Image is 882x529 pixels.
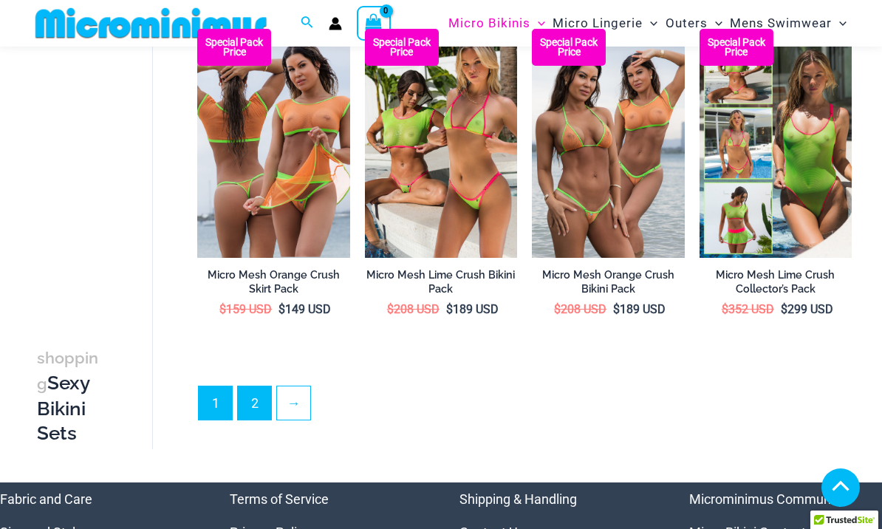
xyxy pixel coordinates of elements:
[445,4,549,42] a: Micro BikinisMenu ToggleMenu Toggle
[613,302,666,316] bdi: 189 USD
[722,302,728,316] span: $
[781,302,787,316] span: $
[532,268,684,301] a: Micro Mesh Orange Crush Bikini Pack
[197,29,349,258] a: Skirt Pack Orange Micro Mesh Orange Crush 366 Crop Top 511 Skirt 03Micro Mesh Orange Crush 366 Cr...
[532,268,684,296] h2: Micro Mesh Orange Crush Bikini Pack
[700,38,773,57] b: Special Pack Price
[197,268,349,301] a: Micro Mesh Orange Crush Skirt Pack
[230,491,329,507] a: Terms of Service
[726,4,850,42] a: Mens SwimwearMenu ToggleMenu Toggle
[730,4,832,42] span: Mens Swimwear
[553,4,643,42] span: Micro Lingerie
[613,302,620,316] span: $
[197,268,349,296] h2: Micro Mesh Orange Crush Skirt Pack
[365,29,517,258] img: Bikini Pack Lime
[532,38,606,57] b: Special Pack Price
[549,4,661,42] a: Micro LingerieMenu ToggleMenu Toggle
[365,38,439,57] b: Special Pack Price
[197,38,271,57] b: Special Pack Price
[197,29,349,258] img: Skirt Pack Orange
[708,4,722,42] span: Menu Toggle
[700,268,852,301] a: Micro Mesh Lime Crush Collector’s Pack
[643,4,657,42] span: Menu Toggle
[387,302,394,316] span: $
[532,29,684,258] a: Bikini Pack Orange Micro Mesh Orange Crush 312 Tri Top 456 Micro 02Micro Mesh Orange Crush 312 Tr...
[722,302,774,316] bdi: 352 USD
[700,29,852,258] a: Collectors Pack Lime Micro Mesh Lime Crush 366 Crop Top 456 Micro 05Micro Mesh Lime Crush 366 Cro...
[301,14,314,33] a: Search icon link
[442,2,852,44] nav: Site Navigation
[689,491,845,507] a: Microminimus Community
[365,29,517,258] a: Bikini Pack Lime Micro Mesh Lime Crush 366 Crop Top 456 Micro 05Micro Mesh Lime Crush 366 Crop To...
[700,29,852,258] img: Collectors Pack Lime
[329,17,342,30] a: Account icon link
[700,268,852,296] h2: Micro Mesh Lime Crush Collector’s Pack
[278,302,285,316] span: $
[448,4,530,42] span: Micro Bikinis
[357,6,391,40] a: View Shopping Cart, empty
[197,386,852,429] nav: Product Pagination
[530,4,545,42] span: Menu Toggle
[446,302,453,316] span: $
[446,302,499,316] bdi: 189 USD
[37,345,100,446] h3: Sexy Bikini Sets
[554,302,606,316] bdi: 208 USD
[37,3,170,298] iframe: TrustedSite Certified
[277,386,310,420] a: →
[199,386,232,420] span: Page 1
[387,302,440,316] bdi: 208 USD
[365,268,517,301] a: Micro Mesh Lime Crush Bikini Pack
[532,29,684,258] img: Bikini Pack Orange
[219,302,272,316] bdi: 159 USD
[666,4,708,42] span: Outers
[365,268,517,296] h2: Micro Mesh Lime Crush Bikini Pack
[238,386,271,420] a: Page 2
[30,7,273,40] img: MM SHOP LOGO FLAT
[219,302,226,316] span: $
[554,302,561,316] span: $
[37,349,98,393] span: shopping
[662,4,726,42] a: OutersMenu ToggleMenu Toggle
[832,4,847,42] span: Menu Toggle
[278,302,331,316] bdi: 149 USD
[459,491,577,507] a: Shipping & Handling
[781,302,833,316] bdi: 299 USD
